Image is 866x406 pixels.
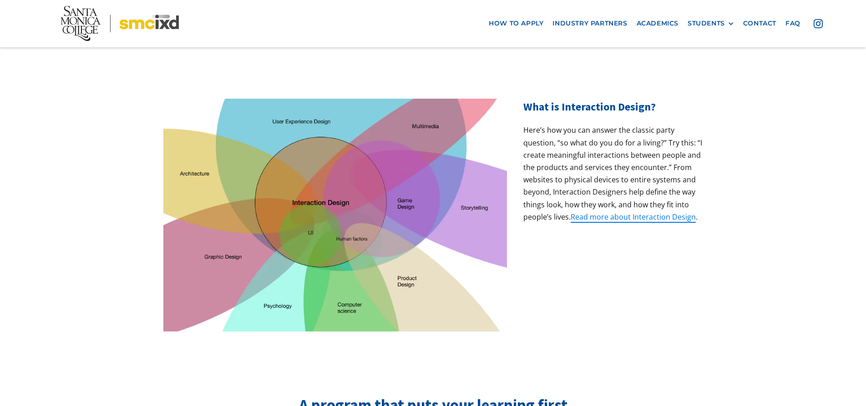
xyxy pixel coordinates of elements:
a: industry partners [548,15,632,32]
a: contact [739,15,781,32]
img: Santa Monica College - SMC IxD logo [61,6,179,41]
a: Read more about Interaction Design [571,212,696,223]
div: STUDENTS [688,20,734,28]
div: STUDENTS [688,20,725,28]
p: Here’s how you can answer the classic party question, “so what do you do for a living?” Try this:... [523,124,703,223]
a: how to apply [484,15,548,32]
a: Academics [632,15,683,32]
a: faq [781,15,805,32]
h2: What is Interaction Design? [523,99,703,115]
img: venn diagram showing how your career can be built from the IxD Bachelor's Degree and your interes... [163,99,507,331]
img: icon - instagram [814,20,823,29]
